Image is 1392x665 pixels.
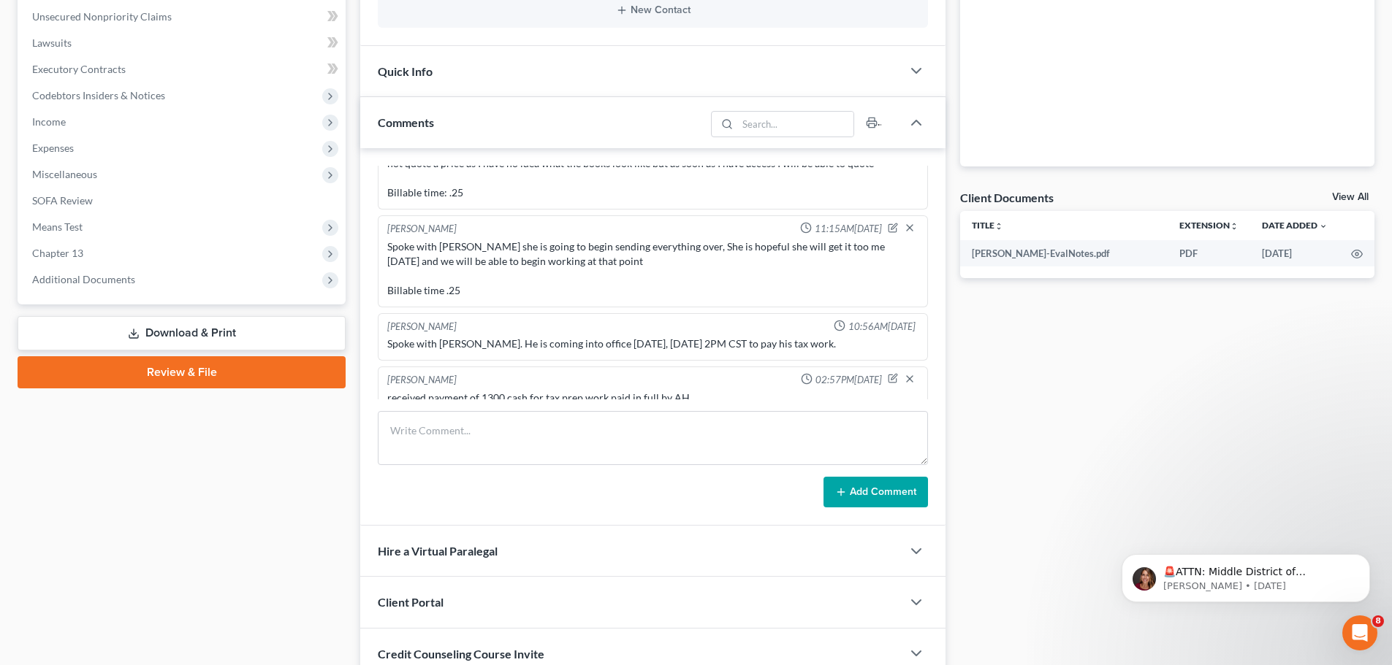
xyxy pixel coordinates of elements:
span: Codebtors Insiders & Notices [32,89,165,101]
div: [PERSON_NAME] [387,222,457,237]
span: Expenses [32,142,74,154]
a: Titleunfold_more [972,220,1003,231]
a: View All [1332,192,1369,202]
span: Lawsuits [32,36,72,49]
a: SOFA Review [20,188,346,214]
iframe: Intercom live chat [1342,615,1377,650]
span: Executory Contracts [32,63,126,75]
td: PDF [1168,240,1250,266]
span: 8 [1372,615,1384,627]
i: unfold_more [994,222,1003,231]
span: Hire a Virtual Paralegal [378,544,498,558]
button: Add Comment [824,477,928,507]
span: Chapter 13 [32,247,83,259]
span: Means Test [32,220,83,233]
span: Credit Counseling Course Invite [378,647,544,661]
span: Quick Info [378,64,433,78]
span: Additional Documents [32,273,135,285]
a: Lawsuits [20,30,346,56]
td: [PERSON_NAME]-EvalNotes.pdf [960,240,1168,266]
a: Review & File [18,356,346,388]
td: [DATE] [1250,240,1339,266]
i: expand_more [1319,222,1328,231]
span: Miscellaneous [32,168,97,180]
span: Comments [378,115,434,129]
a: Executory Contracts [20,56,346,82]
div: [PERSON_NAME] [387,373,457,388]
div: Spoke with [PERSON_NAME]. He is coming into office [DATE], [DATE] 2PM CST to pay his tax work. [387,337,919,351]
span: 10:56AM[DATE] [848,320,916,334]
a: Download & Print [18,316,346,350]
button: New Contact [389,4,916,16]
span: Income [32,115,66,128]
div: Client Documents [960,190,1054,205]
iframe: Intercom notifications message [1100,523,1392,626]
div: [PERSON_NAME] [387,320,457,334]
span: Client Portal [378,595,444,609]
span: 11:15AM[DATE] [815,222,882,236]
span: 02:57PM[DATE] [815,373,882,387]
div: received payment of 1300 cash for tax prep work paid in full by AH [387,391,919,405]
a: Unsecured Nonpriority Claims [20,4,346,30]
div: Spoke with [PERSON_NAME] she is going to begin sending everything over, She is hopeful she will g... [387,239,919,298]
span: SOFA Review [32,194,93,207]
input: Search... [738,112,854,137]
a: Extensionunfold_more [1179,220,1239,231]
i: unfold_more [1230,222,1239,231]
span: Unsecured Nonpriority Claims [32,10,172,23]
a: Date Added expand_more [1262,220,1328,231]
